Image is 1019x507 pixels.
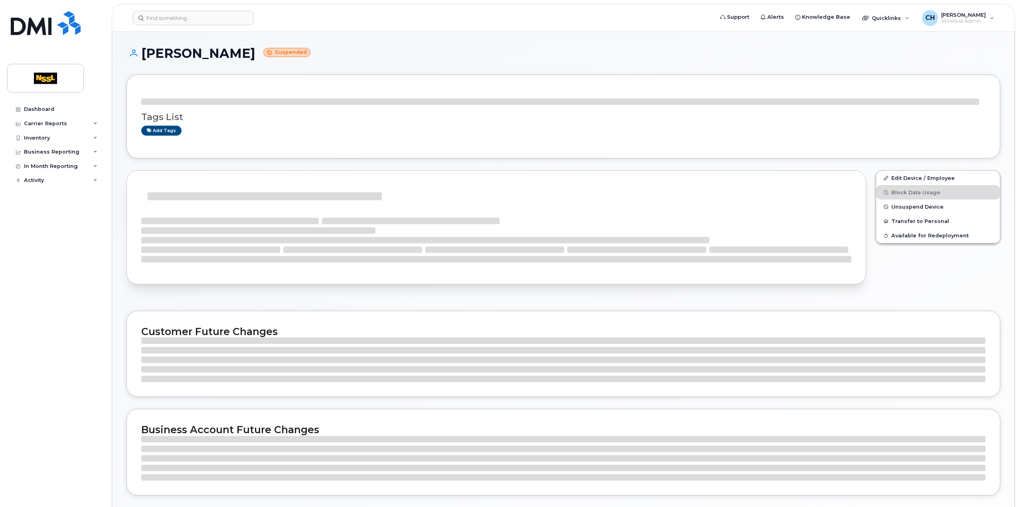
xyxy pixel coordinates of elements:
span: Unsuspend Device [891,204,944,210]
h3: Tags List [141,112,985,122]
h2: Customer Future Changes [141,326,985,337]
h1: [PERSON_NAME] [126,46,1000,60]
button: Available for Redeployment [876,228,1000,243]
span: Available for Redeployment [891,233,969,239]
a: Edit Device / Employee [876,171,1000,185]
button: Block Data Usage [876,185,1000,199]
small: Suspended [263,48,310,57]
h2: Business Account Future Changes [141,424,985,436]
button: Unsuspend Device [876,199,1000,214]
button: Transfer to Personal [876,214,1000,228]
a: Add tags [141,126,182,136]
